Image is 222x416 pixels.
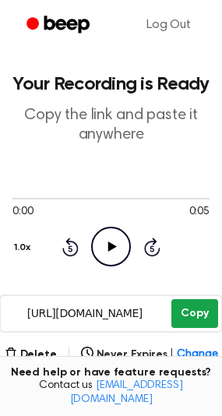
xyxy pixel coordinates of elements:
[70,380,183,405] a: [EMAIL_ADDRESS][DOMAIN_NAME]
[9,379,213,407] span: Contact us
[16,10,104,41] a: Beep
[12,106,210,145] p: Copy the link and paste it anywhere
[170,347,174,363] span: |
[5,347,57,363] button: Delete
[12,204,33,220] span: 0:00
[171,299,217,328] button: Copy
[189,204,210,220] span: 0:05
[177,347,217,363] span: Change
[81,347,218,363] button: Never Expires|Change
[12,234,36,261] button: 1.0x
[131,6,206,44] a: Log Out
[12,75,210,93] h1: Your Recording is Ready
[66,345,72,364] span: |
